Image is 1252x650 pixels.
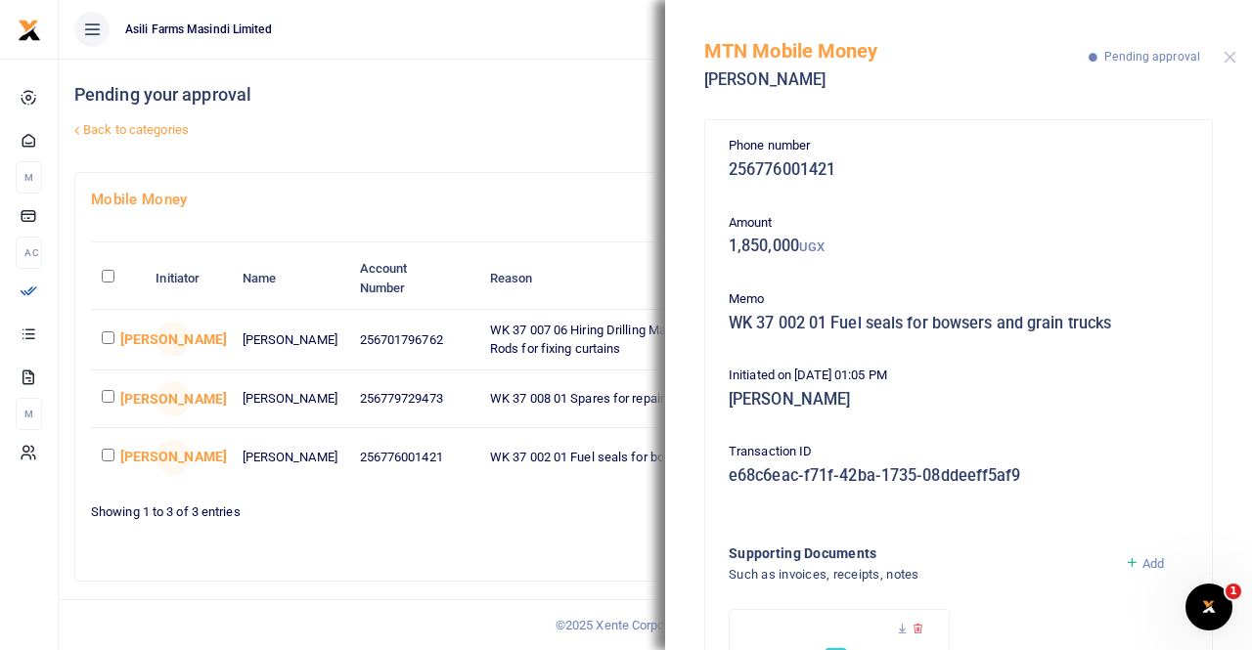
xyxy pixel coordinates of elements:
[479,248,917,309] th: Reason: activate to sort column ascending
[799,239,825,254] small: UGX
[16,161,42,194] li: M
[729,366,1188,386] p: Initiated on [DATE] 01:05 PM
[729,160,1188,180] h5: 256776001421
[91,189,1220,210] h4: Mobile Money
[704,39,1089,63] h5: MTN Mobile Money
[729,213,1188,234] p: Amount
[16,398,42,430] li: M
[348,370,478,428] td: 256779729473
[729,237,1188,256] h5: 1,850,000
[156,440,191,475] span: Joeslyne Abesiga
[91,492,648,522] div: Showing 1 to 3 of 3 entries
[117,21,280,38] span: Asili Farms Masindi Limited
[348,310,478,370] td: 256701796762
[729,442,1188,462] p: Transaction ID
[69,113,844,147] a: Back to categories
[729,466,1188,486] h5: e68c6eac-f71f-42ba-1735-08ddeeff5af9
[18,19,41,42] img: logo-small
[729,564,1109,585] h4: Such as invoices, receipts, notes
[348,428,478,485] td: 256776001421
[729,390,1188,410] h5: [PERSON_NAME]
[479,428,917,485] td: WK 37 002 01 Fuel seals for bowsers and grain trucks
[729,289,1188,310] p: Memo
[1142,556,1164,571] span: Add
[145,248,231,309] th: Initiator: activate to sort column ascending
[704,70,1089,90] h5: [PERSON_NAME]
[231,248,348,309] th: Name: activate to sort column ascending
[729,542,1109,564] h4: Supporting Documents
[1185,584,1232,630] iframe: Intercom live chat
[156,381,191,416] span: Joeslyne Abesiga
[231,310,348,370] td: [PERSON_NAME]
[1226,584,1241,599] span: 1
[91,248,145,309] th: : activate to sort column descending
[348,248,478,309] th: Account Number: activate to sort column ascending
[231,370,348,428] td: [PERSON_NAME]
[729,136,1188,156] p: Phone number
[1224,51,1236,64] button: Close
[18,22,41,36] a: logo-small logo-large logo-large
[479,310,917,370] td: WK 37 007 06 Hiring Drilling Machine Transport for the guy and Curtain Rods for fixing curtains
[729,314,1188,333] h5: WK 37 002 01 Fuel seals for bowsers and grain trucks
[156,322,191,357] span: Joeslyne Abesiga
[74,84,844,106] h4: Pending your approval
[1125,556,1165,571] a: Add
[16,237,42,269] li: Ac
[1104,50,1200,64] span: Pending approval
[231,428,348,485] td: [PERSON_NAME]
[479,370,917,428] td: WK 37 008 01 Spares for repairing Mower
